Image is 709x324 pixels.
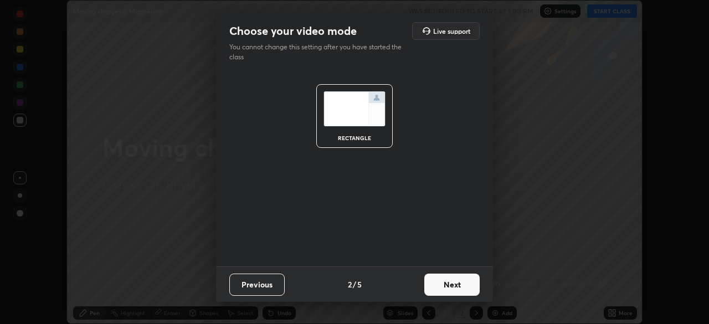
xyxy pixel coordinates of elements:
[332,135,377,141] div: rectangle
[229,24,357,38] h2: Choose your video mode
[424,274,480,296] button: Next
[433,28,470,34] h5: Live support
[357,279,362,290] h4: 5
[229,42,409,62] p: You cannot change this setting after you have started the class
[348,279,352,290] h4: 2
[229,274,285,296] button: Previous
[353,279,356,290] h4: /
[323,91,386,126] img: normalScreenIcon.ae25ed63.svg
